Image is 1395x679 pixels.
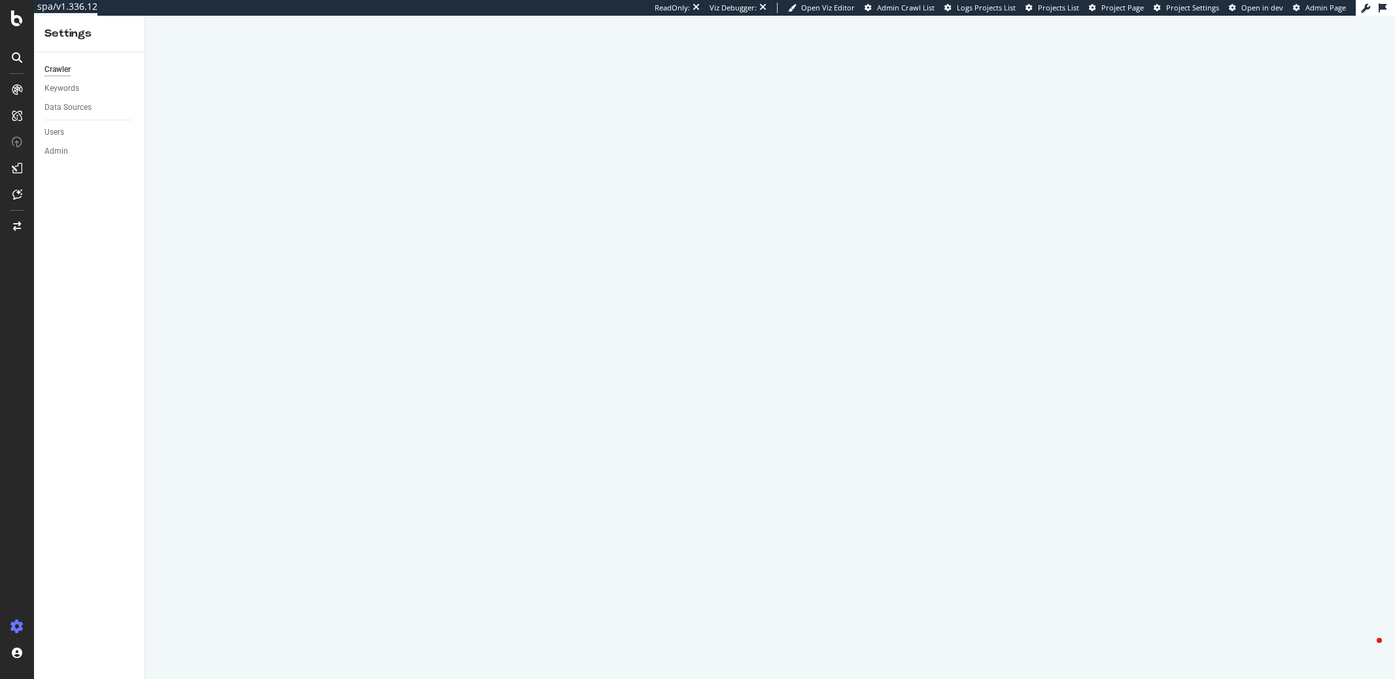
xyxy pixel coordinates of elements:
[1166,3,1219,12] span: Project Settings
[44,126,135,139] a: Users
[44,63,135,77] a: Crawler
[710,3,757,13] div: Viz Debugger:
[44,82,79,96] div: Keywords
[44,101,92,114] div: Data Sources
[1089,3,1144,13] a: Project Page
[1293,3,1346,13] a: Admin Page
[801,3,855,12] span: Open Viz Editor
[1305,3,1346,12] span: Admin Page
[44,63,71,77] div: Crawler
[44,145,68,158] div: Admin
[655,3,690,13] div: ReadOnly:
[1229,3,1283,13] a: Open in dev
[1025,3,1079,13] a: Projects List
[44,145,135,158] a: Admin
[1038,3,1079,12] span: Projects List
[944,3,1016,13] a: Logs Projects List
[44,101,135,114] a: Data Sources
[44,26,134,41] div: Settings
[44,82,135,96] a: Keywords
[877,3,935,12] span: Admin Crawl List
[1154,3,1219,13] a: Project Settings
[44,126,64,139] div: Users
[865,3,935,13] a: Admin Crawl List
[788,3,855,13] a: Open Viz Editor
[957,3,1016,12] span: Logs Projects List
[1101,3,1144,12] span: Project Page
[1241,3,1283,12] span: Open in dev
[1351,635,1382,666] iframe: Intercom live chat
